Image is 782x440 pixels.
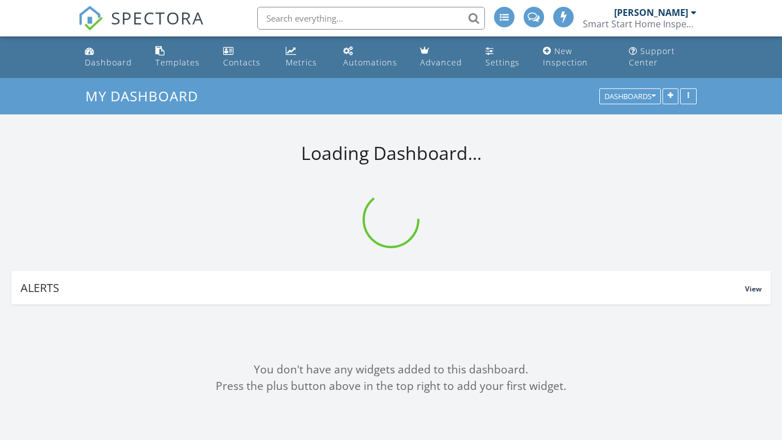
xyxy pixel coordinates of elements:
[583,18,697,30] div: Smart Start Home Inspection, PLLC
[151,41,209,73] a: Templates
[281,41,329,73] a: Metrics
[343,57,397,68] div: Automations
[78,6,103,31] img: The Best Home Inspection Software - Spectora
[599,89,661,105] button: Dashboards
[78,15,204,39] a: SPECTORA
[604,93,656,101] div: Dashboards
[111,6,204,30] span: SPECTORA
[485,57,520,68] div: Settings
[415,41,472,73] a: Advanced
[85,87,208,105] a: My Dashboard
[538,41,615,73] a: New Inspection
[257,7,485,30] input: Search everything...
[420,57,462,68] div: Advanced
[745,284,762,294] span: View
[223,57,261,68] div: Contacts
[339,41,406,73] a: Automations (Basic)
[11,378,771,394] div: Press the plus button above in the top right to add your first widget.
[85,57,132,68] div: Dashboard
[20,280,745,295] div: Alerts
[11,361,771,378] div: You don't have any widgets added to this dashboard.
[286,57,317,68] div: Metrics
[624,41,702,73] a: Support Center
[543,46,588,68] div: New Inspection
[481,41,529,73] a: Settings
[629,46,675,68] div: Support Center
[155,57,200,68] div: Templates
[614,7,688,18] div: [PERSON_NAME]
[219,41,272,73] a: Contacts
[80,41,142,73] a: Dashboard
